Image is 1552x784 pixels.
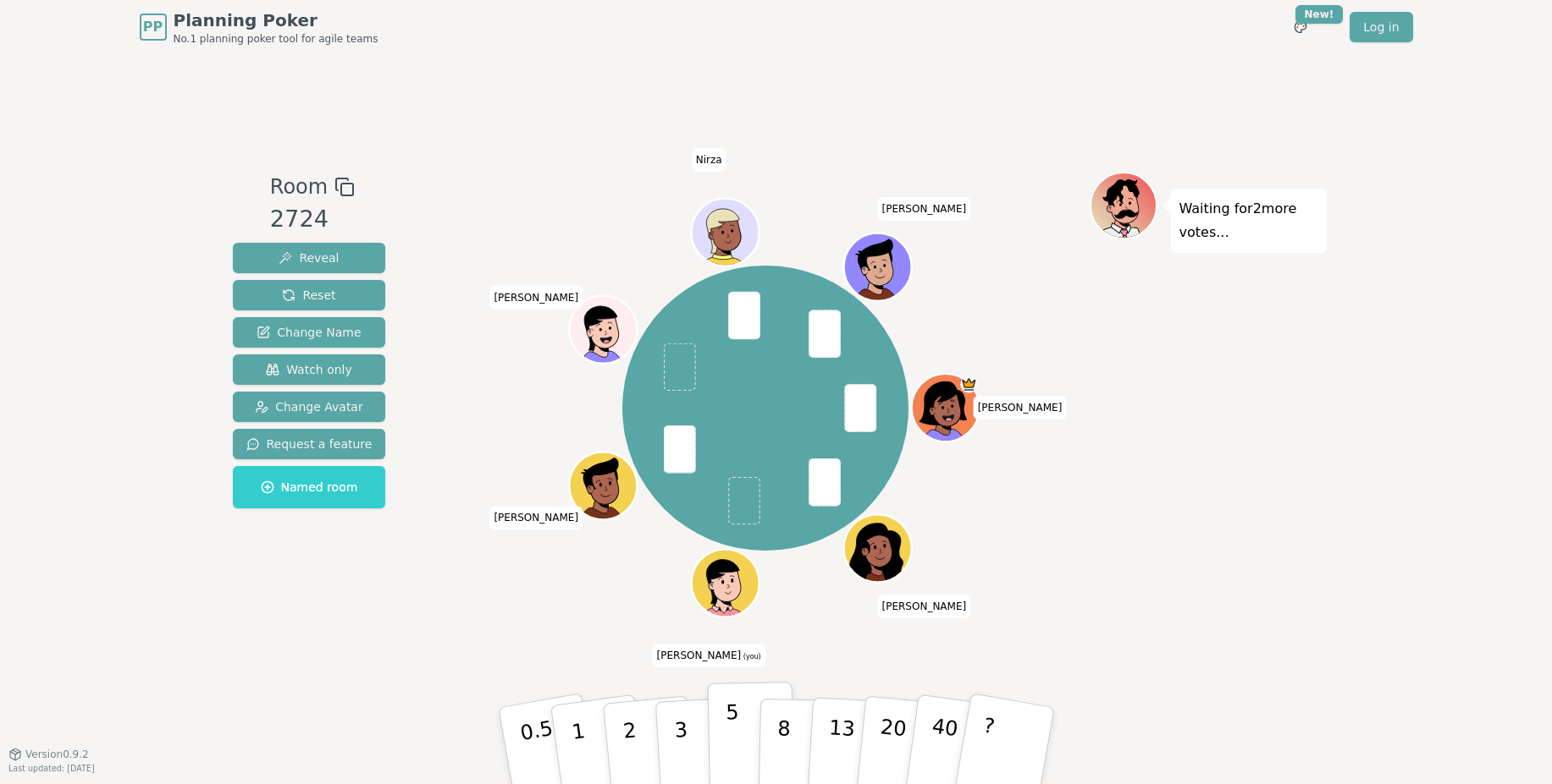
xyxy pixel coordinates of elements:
button: Click to change your avatar [693,551,757,615]
span: Click to change your name [878,595,971,618]
a: PPPlanning PokerNo.1 planning poker tool for agile teams [140,8,378,46]
button: Change Name [233,317,386,348]
span: Click to change your name [692,148,726,172]
button: Version0.9.2 [8,748,89,761]
button: Named room [233,466,386,508]
button: New! [1285,12,1316,42]
span: Natasha is the host [960,376,977,393]
span: Planning Poker [174,8,378,32]
a: Log in [1350,12,1412,42]
span: Named room [261,479,358,496]
div: New! [1295,5,1344,24]
button: Change Avatar [233,392,386,422]
span: Click to change your name [974,396,1067,419]
span: Click to change your name [489,507,583,530]
span: Request a feature [246,436,373,452]
span: Click to change your name [489,286,583,310]
button: Request a feature [233,429,386,459]
span: Watch only [266,361,352,378]
span: Change Name [257,324,361,341]
span: (you) [741,653,761,661]
span: Room [270,172,328,202]
div: 2724 [270,202,355,237]
button: Reveal [233,243,386,273]
button: Reset [233,280,386,310]
span: Last updated: [DATE] [8,764,95,773]
span: No.1 planning poker tool for agile teams [174,32,378,46]
span: Click to change your name [878,197,971,221]
p: Waiting for 2 more votes... [1179,197,1318,244]
span: Reveal [279,249,339,266]
span: Click to change your name [653,644,765,667]
span: Change Avatar [255,398,363,415]
span: Reset [282,287,335,304]
span: PP [143,17,163,37]
span: Version 0.9.2 [25,748,89,761]
button: Watch only [233,354,386,385]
